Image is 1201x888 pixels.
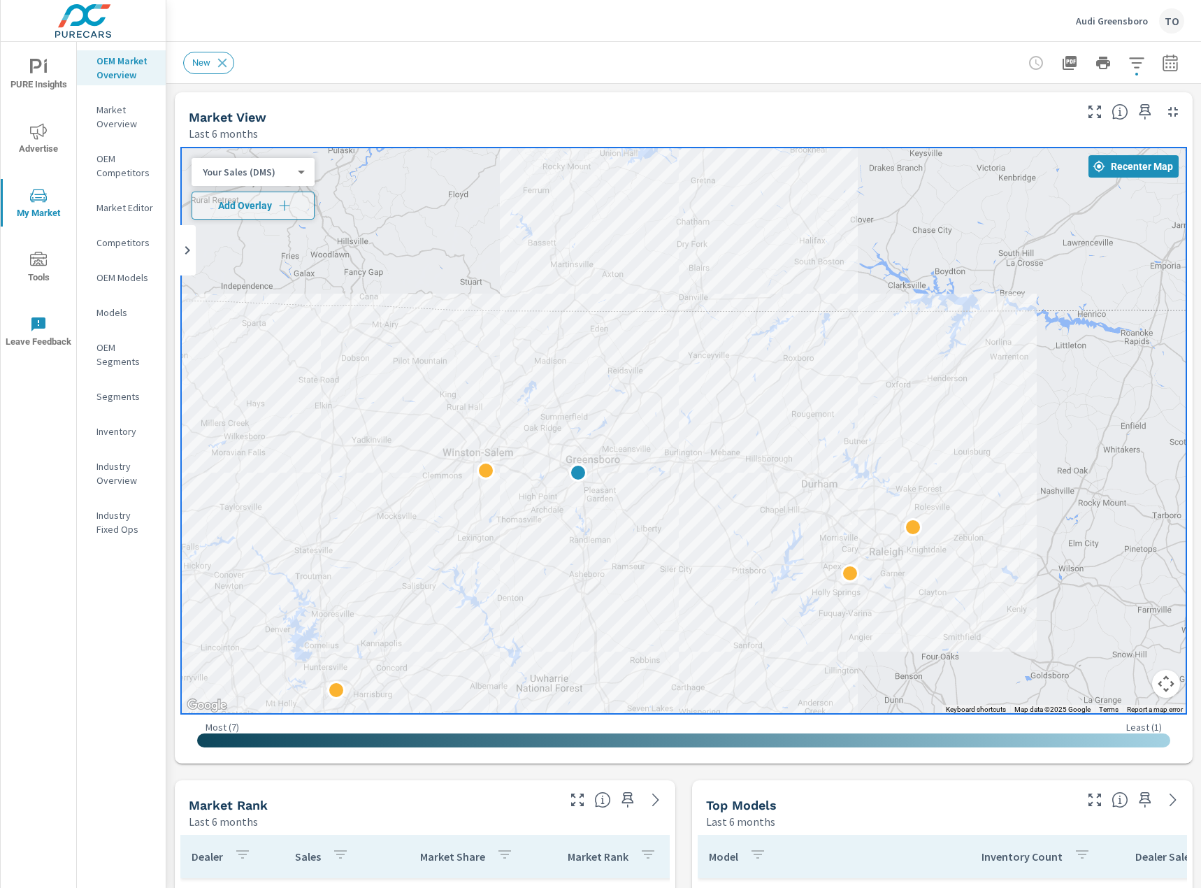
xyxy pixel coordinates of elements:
[77,337,166,372] div: OEM Segments
[1127,706,1183,713] a: Report a map error
[96,54,154,82] p: OEM Market Overview
[184,696,230,715] a: Open this area in Google Maps (opens a new window)
[77,302,166,323] div: Models
[184,57,219,68] span: New
[77,50,166,85] div: OEM Market Overview
[295,850,321,864] p: Sales
[189,125,258,142] p: Last 6 months
[1162,789,1184,811] a: See more details in report
[77,148,166,183] div: OEM Competitors
[1134,789,1156,811] span: Save this to your personalized report
[77,386,166,407] div: Segments
[568,850,628,864] p: Market Rank
[1099,706,1119,713] a: Terms (opens in new tab)
[1112,792,1128,808] span: Find the biggest opportunities within your model lineup nationwide. [Source: Market registration ...
[192,850,223,864] p: Dealer
[1112,103,1128,120] span: Find the biggest opportunities in your market for your inventory. Understand by postal code where...
[198,199,308,213] span: Add Overlay
[1089,49,1117,77] button: Print Report
[709,850,738,864] p: Model
[77,232,166,253] div: Competitors
[1076,15,1148,27] p: Audi Greensboro
[5,316,72,350] span: Leave Feedback
[189,798,268,812] h5: Market Rank
[96,306,154,320] p: Models
[5,252,72,286] span: Tools
[1134,101,1156,123] span: Save this to your personalized report
[96,459,154,487] p: Industry Overview
[192,192,315,220] button: Add Overlay
[96,424,154,438] p: Inventory
[617,789,639,811] span: Save this to your personalized report
[1126,721,1162,733] p: Least ( 1 )
[96,103,154,131] p: Market Overview
[96,271,154,285] p: OEM Models
[981,850,1063,864] p: Inventory Count
[706,813,775,830] p: Last 6 months
[77,197,166,218] div: Market Editor
[946,705,1006,715] button: Keyboard shortcuts
[96,341,154,368] p: OEM Segments
[5,59,72,93] span: PURE Insights
[96,236,154,250] p: Competitors
[1123,49,1151,77] button: Apply Filters
[96,389,154,403] p: Segments
[77,421,166,442] div: Inventory
[1094,160,1173,173] span: Recenter Map
[5,187,72,222] span: My Market
[1135,850,1195,864] p: Dealer Sales
[77,267,166,288] div: OEM Models
[77,456,166,491] div: Industry Overview
[420,850,485,864] p: Market Share
[203,166,292,178] p: Your Sales (DMS)
[1159,8,1184,34] div: TO
[96,201,154,215] p: Market Editor
[594,792,611,808] span: Market Rank shows you how you rank, in terms of sales, to other dealerships in your market. “Mark...
[645,789,667,811] a: See more details in report
[189,813,258,830] p: Last 6 months
[206,721,239,733] p: Most ( 7 )
[1156,49,1184,77] button: Select Date Range
[96,152,154,180] p: OEM Competitors
[184,696,230,715] img: Google
[1014,706,1091,713] span: Map data ©2025 Google
[1,42,76,364] div: nav menu
[566,789,589,811] button: Make Fullscreen
[1152,670,1180,698] button: Map camera controls
[5,123,72,157] span: Advertise
[77,99,166,134] div: Market Overview
[1056,49,1084,77] button: "Export Report to PDF"
[189,110,266,124] h5: Market View
[192,166,303,179] div: Your Sales (DMS)
[1162,101,1184,123] button: Minimize Widget
[183,52,234,74] div: New
[1088,155,1179,178] button: Recenter Map
[1084,101,1106,123] button: Make Fullscreen
[1084,789,1106,811] button: Make Fullscreen
[96,508,154,536] p: Industry Fixed Ops
[706,798,777,812] h5: Top Models
[77,505,166,540] div: Industry Fixed Ops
